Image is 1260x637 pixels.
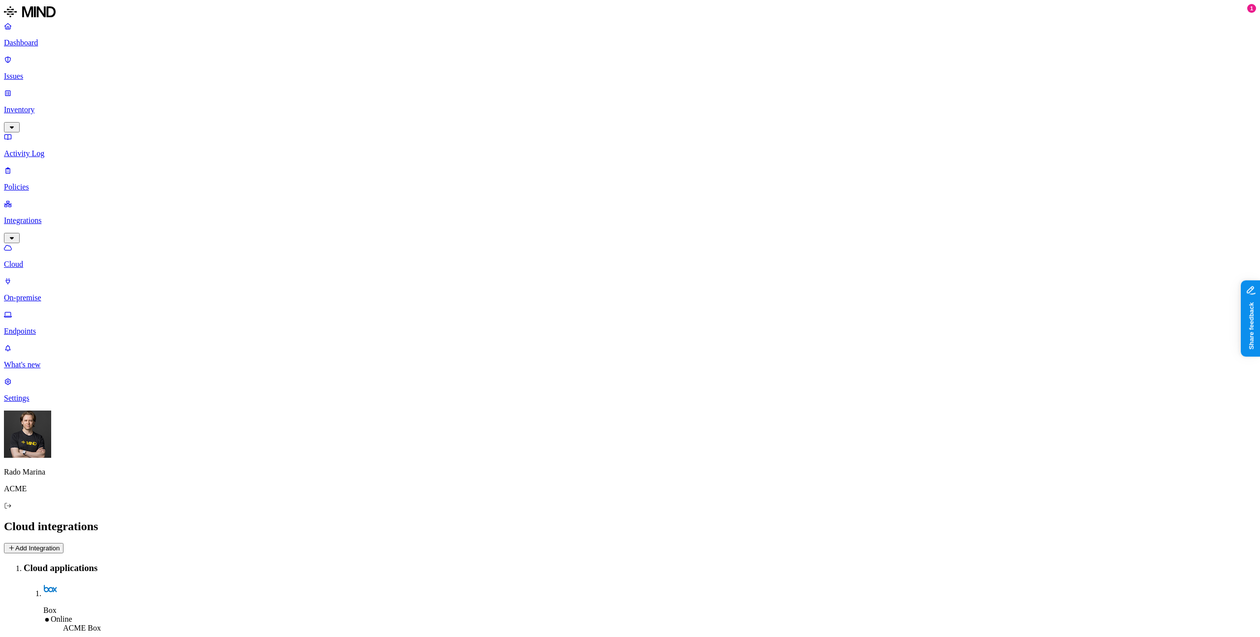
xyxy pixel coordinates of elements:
button: Add Integration [4,543,63,553]
a: Endpoints [4,310,1256,336]
p: On-premise [4,293,1256,302]
a: Integrations [4,199,1256,242]
a: What's new [4,344,1256,369]
div: 1 [1247,4,1256,13]
p: Activity Log [4,149,1256,158]
span: ACME Box [63,624,101,632]
p: ACME [4,484,1256,493]
p: Cloud [4,260,1256,269]
h3: Cloud applications [24,563,1256,573]
a: Dashboard [4,22,1256,47]
a: MIND [4,4,1256,22]
img: box.svg [43,582,57,596]
a: Issues [4,55,1256,81]
span: Online [51,615,72,623]
a: On-premise [4,277,1256,302]
p: Dashboard [4,38,1256,47]
img: Rado Marina [4,411,51,458]
p: Inventory [4,105,1256,114]
p: What's new [4,360,1256,369]
a: Settings [4,377,1256,403]
p: Policies [4,183,1256,191]
a: Policies [4,166,1256,191]
a: Inventory [4,89,1256,131]
span: Box [43,606,57,614]
p: Issues [4,72,1256,81]
a: Activity Log [4,132,1256,158]
p: Settings [4,394,1256,403]
a: Cloud [4,243,1256,269]
h2: Cloud integrations [4,520,1256,533]
p: Integrations [4,216,1256,225]
p: Endpoints [4,327,1256,336]
img: MIND [4,4,56,20]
